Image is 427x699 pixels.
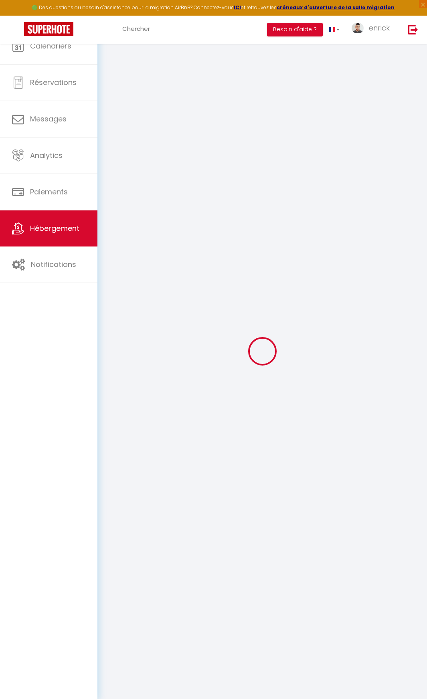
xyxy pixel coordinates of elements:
[122,24,150,33] span: Chercher
[267,23,323,36] button: Besoin d'aide ?
[31,259,76,269] span: Notifications
[369,23,390,33] span: enrick
[30,77,77,87] span: Réservations
[393,663,421,693] iframe: Chat
[116,16,156,44] a: Chercher
[6,3,30,27] button: Ouvrir le widget de chat LiveChat
[30,223,79,233] span: Hébergement
[346,16,400,44] a: ... enrick
[352,23,364,33] img: ...
[277,4,395,11] a: créneaux d'ouverture de la salle migration
[408,24,418,34] img: logout
[30,187,68,197] span: Paiements
[24,22,73,36] img: Super Booking
[30,150,63,160] span: Analytics
[234,4,241,11] a: ICI
[30,114,67,124] span: Messages
[30,41,71,51] span: Calendriers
